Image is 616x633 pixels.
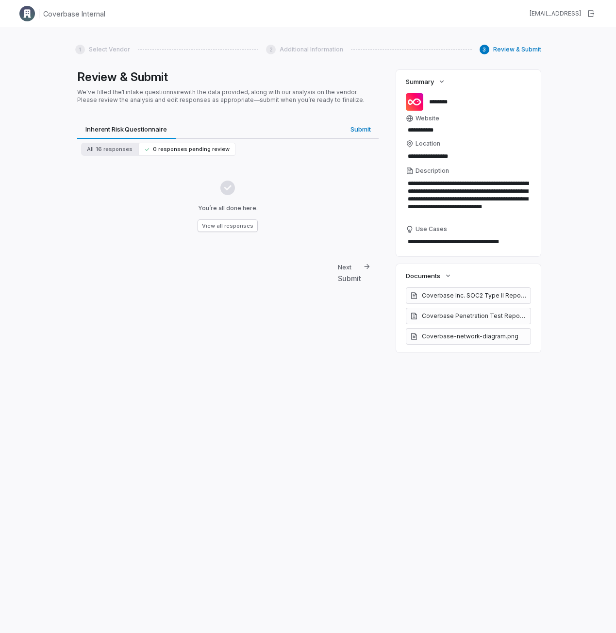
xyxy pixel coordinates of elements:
span: Inherent Risk Questionnaire [82,123,171,135]
span: Review & Submit [493,46,541,53]
button: View all responses [198,220,257,232]
span: Select Vendor [89,46,130,53]
span: Coverbase-network-diagram.png [422,333,527,340]
div: 2 [266,45,276,54]
div: Submit [338,273,361,283]
span: Use Cases [416,225,447,233]
p: We've filled the 1 intake questionnaire with the data provided, along with our analysis on the ve... [77,88,379,104]
button: Summary [403,73,449,90]
h1: Review & Submit [77,70,379,84]
button: All [81,143,138,156]
span: Submit [347,123,375,135]
img: Clerk Logo [19,6,35,21]
div: 1 [75,45,85,54]
button: Documents [403,267,455,284]
span: Summary [406,77,434,86]
span: Documents [406,271,440,280]
textarea: Description [406,177,532,221]
div: You’re all done here. [81,164,375,247]
span: Description [416,167,449,175]
button: NextSubmit [230,259,379,287]
textarea: Use Cases [406,235,532,249]
span: Coverbase Penetration Test Report (with retest).pdf [422,312,527,320]
span: 0 responses pending review [144,146,230,153]
div: 3 [480,45,489,54]
div: Next [338,263,351,271]
span: Additional Information [280,46,343,53]
input: Location [406,150,532,163]
span: 16 responses [96,146,133,153]
span: Location [416,140,440,148]
div: [EMAIL_ADDRESS] [530,10,581,17]
span: Website [416,115,439,122]
span: Coverbase Inc. SOC2 Type II Report - Final.pdf [422,292,527,300]
input: Website [406,124,516,136]
h1: Coverbase Internal [43,9,105,19]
